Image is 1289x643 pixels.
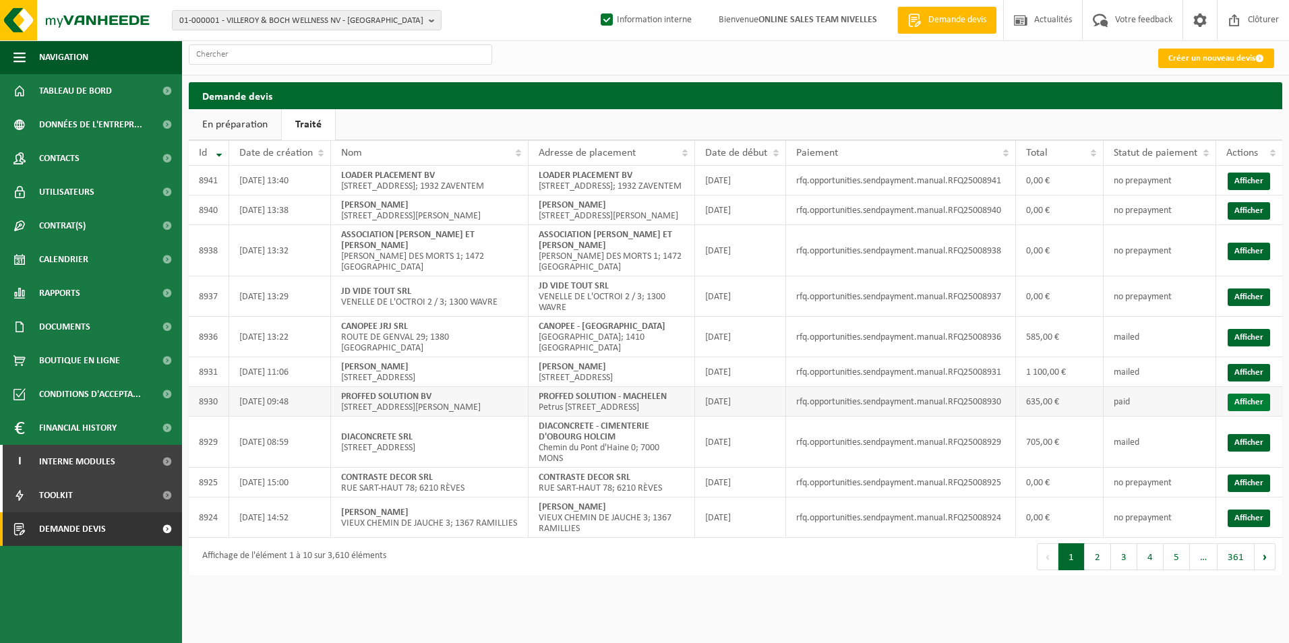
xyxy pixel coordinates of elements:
[1016,317,1104,357] td: 585,00 €
[695,417,786,468] td: [DATE]
[786,497,1016,538] td: rfq.opportunities.sendpayment.manual.RFQ25008924
[529,468,695,497] td: RUE SART-HAUT 78; 6210 RÈVES
[39,243,88,276] span: Calendrier
[897,7,996,34] a: Demande devis
[39,142,80,175] span: Contacts
[1016,387,1104,417] td: 635,00 €
[1114,397,1130,407] span: paid
[189,468,229,497] td: 8925
[189,387,229,417] td: 8930
[229,195,331,225] td: [DATE] 13:38
[341,472,433,483] strong: CONTRASTE DECOR SRL
[695,317,786,357] td: [DATE]
[1114,332,1139,342] span: mailed
[529,497,695,538] td: VIEUX CHEMIN DE JAUCHE 3; 1367 RAMILLIES
[189,317,229,357] td: 8936
[39,445,115,479] span: Interne modules
[39,310,90,344] span: Documents
[1137,543,1164,570] button: 4
[1226,148,1258,158] span: Actions
[1228,434,1270,452] a: Afficher
[331,276,529,317] td: VENELLE DE L'OCTROI 2 / 3; 1300 WAVRE
[539,362,606,372] strong: [PERSON_NAME]
[1190,543,1218,570] span: …
[529,387,695,417] td: Petrus [STREET_ADDRESS]
[1228,510,1270,527] a: Afficher
[39,209,86,243] span: Contrat(s)
[1255,543,1276,570] button: Next
[331,166,529,195] td: [STREET_ADDRESS]; 1932 ZAVENTEM
[529,166,695,195] td: [STREET_ADDRESS]; 1932 ZAVENTEM
[1016,357,1104,387] td: 1 100,00 €
[239,148,313,158] span: Date de création
[786,468,1016,497] td: rfq.opportunities.sendpayment.manual.RFQ25008925
[341,148,362,158] span: Nom
[39,74,112,108] span: Tableau de bord
[331,417,529,468] td: [STREET_ADDRESS]
[1164,543,1190,570] button: 5
[341,508,409,518] strong: [PERSON_NAME]
[229,468,331,497] td: [DATE] 15:00
[1026,148,1048,158] span: Total
[331,387,529,417] td: [STREET_ADDRESS][PERSON_NAME]
[341,286,411,297] strong: JD VIDE TOUT SRL
[341,230,475,251] strong: ASSOCIATION [PERSON_NAME] ET [PERSON_NAME]
[1114,246,1172,256] span: no prepayment
[1016,225,1104,276] td: 0,00 €
[695,276,786,317] td: [DATE]
[229,166,331,195] td: [DATE] 13:40
[189,357,229,387] td: 8931
[1228,243,1270,260] a: Afficher
[341,392,431,402] strong: PROFFED SOLUTION BV
[39,479,73,512] span: Toolkit
[1058,543,1085,570] button: 1
[39,108,142,142] span: Données de l'entrepr...
[1016,166,1104,195] td: 0,00 €
[39,276,80,310] span: Rapports
[1085,543,1111,570] button: 2
[189,166,229,195] td: 8941
[695,225,786,276] td: [DATE]
[539,392,667,402] strong: PROFFED SOLUTION - MACHELEN
[695,166,786,195] td: [DATE]
[529,276,695,317] td: VENELLE DE L'OCTROI 2 / 3; 1300 WAVRE
[229,357,331,387] td: [DATE] 11:06
[189,276,229,317] td: 8937
[1016,276,1104,317] td: 0,00 €
[539,171,632,181] strong: LOADER PLACEMENT BV
[196,545,386,569] div: Affichage de l'élément 1 à 10 sur 3,610 éléments
[786,225,1016,276] td: rfq.opportunities.sendpayment.manual.RFQ25008938
[39,411,117,445] span: Financial History
[796,148,838,158] span: Paiement
[1228,394,1270,411] a: Afficher
[189,82,1282,109] h2: Demande devis
[539,472,630,483] strong: CONTRASTE DECOR SRL
[189,44,492,65] input: Chercher
[229,276,331,317] td: [DATE] 13:29
[529,317,695,357] td: [GEOGRAPHIC_DATA]; 1410 [GEOGRAPHIC_DATA]
[189,497,229,538] td: 8924
[786,387,1016,417] td: rfq.opportunities.sendpayment.manual.RFQ25008930
[539,281,609,291] strong: JD VIDE TOUT SRL
[331,195,529,225] td: [STREET_ADDRESS][PERSON_NAME]
[1016,468,1104,497] td: 0,00 €
[1114,513,1172,523] span: no prepayment
[341,321,408,332] strong: CANOPEE JRJ SRL
[199,148,207,158] span: Id
[758,15,877,25] strong: ONLINE SALES TEAM NIVELLES
[341,432,413,442] strong: DIACONCRETE SRL
[39,40,88,74] span: Navigation
[13,445,26,479] span: I
[229,225,331,276] td: [DATE] 13:32
[1114,176,1172,186] span: no prepayment
[1016,497,1104,538] td: 0,00 €
[189,195,229,225] td: 8940
[1228,202,1270,220] a: Afficher
[1228,474,1270,492] a: Afficher
[925,13,990,27] span: Demande devis
[331,357,529,387] td: [STREET_ADDRESS]
[39,512,106,546] span: Demande devis
[331,225,529,276] td: [PERSON_NAME] DES MORTS 1; 1472 [GEOGRAPHIC_DATA]
[1158,49,1274,68] a: Créer un nouveau devis
[539,321,665,332] strong: CANOPEE - [GEOGRAPHIC_DATA]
